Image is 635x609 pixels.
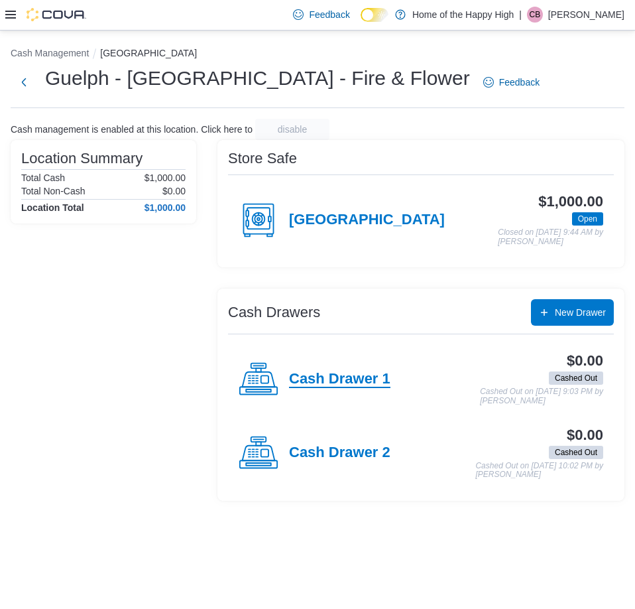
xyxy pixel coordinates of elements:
p: $1,000.00 [144,172,186,183]
h4: Cash Drawer 2 [289,444,390,462]
button: Next [11,69,37,96]
h3: Cash Drawers [228,304,320,320]
button: Cash Management [11,48,89,58]
h6: Total Non-Cash [21,186,86,196]
h3: Location Summary [21,151,143,167]
p: Closed on [DATE] 9:44 AM by [PERSON_NAME] [498,228,603,246]
span: Feedback [309,8,349,21]
span: Feedback [499,76,540,89]
button: disable [255,119,329,140]
h1: Guelph - [GEOGRAPHIC_DATA] - Fire & Flower [45,65,470,92]
span: Cashed Out [555,446,597,458]
span: CB [530,7,541,23]
h4: Cash Drawer 1 [289,371,390,388]
span: disable [278,123,307,136]
div: Cassie Bardocz [527,7,543,23]
a: Feedback [478,69,545,96]
button: [GEOGRAPHIC_DATA] [100,48,197,58]
p: Cash management is enabled at this location. Click here to [11,124,253,135]
span: New Drawer [555,306,606,319]
p: Home of the Happy High [412,7,514,23]
h4: Location Total [21,202,84,213]
span: Cashed Out [555,372,597,384]
nav: An example of EuiBreadcrumbs [11,46,624,62]
h3: Store Safe [228,151,297,167]
p: | [519,7,522,23]
p: Cashed Out on [DATE] 9:03 PM by [PERSON_NAME] [480,387,603,405]
a: Feedback [288,1,355,28]
h3: $1,000.00 [538,194,603,210]
p: [PERSON_NAME] [548,7,624,23]
h3: $0.00 [567,353,603,369]
h4: [GEOGRAPHIC_DATA] [289,212,445,229]
span: Open [578,213,597,225]
span: Cashed Out [549,446,603,459]
h6: Total Cash [21,172,65,183]
p: Cashed Out on [DATE] 10:02 PM by [PERSON_NAME] [475,462,603,480]
input: Dark Mode [361,8,388,22]
h4: $1,000.00 [144,202,186,213]
button: New Drawer [531,299,614,326]
h3: $0.00 [567,427,603,443]
p: $0.00 [162,186,186,196]
span: Cashed Out [549,372,603,385]
span: Open [572,212,603,226]
img: Cova [27,8,86,21]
